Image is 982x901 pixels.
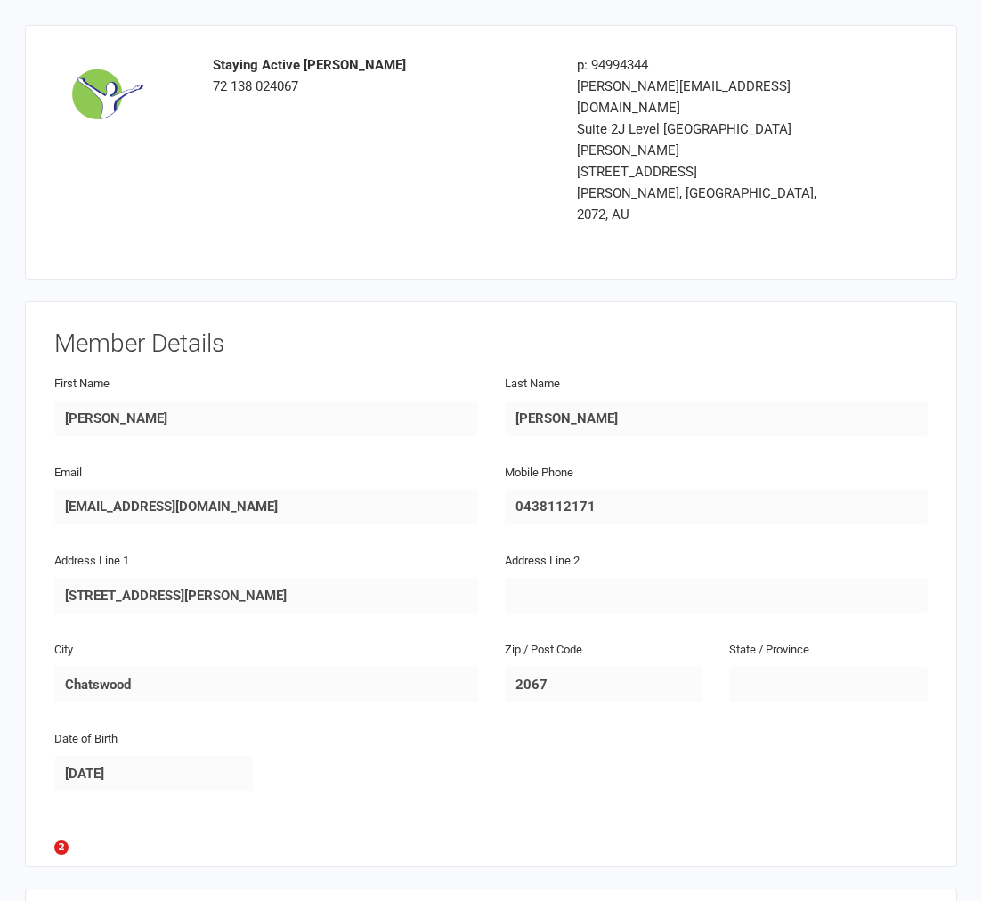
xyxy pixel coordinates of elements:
label: City [54,641,73,660]
div: [PERSON_NAME][EMAIL_ADDRESS][DOMAIN_NAME] [577,76,841,118]
span: 2 [54,840,69,855]
div: [STREET_ADDRESS] [577,161,841,183]
strong: Staying Active [PERSON_NAME] [213,57,406,73]
label: Address Line 2 [505,552,580,571]
iframe: Intercom live chat [18,840,61,883]
div: 72 138 024067 [213,54,550,97]
div: p: 94994344 [577,54,841,76]
h3: Member Details [54,330,928,358]
label: Last Name [505,375,560,394]
label: Zip / Post Code [505,641,582,660]
label: Date of Birth [54,730,118,749]
label: First Name [54,375,110,394]
div: [PERSON_NAME], [GEOGRAPHIC_DATA], 2072, AU [577,183,841,225]
label: Mobile Phone [505,464,573,483]
label: Email [54,464,82,483]
label: State / Province [729,641,809,660]
img: image1539556152.png [68,54,148,134]
div: Suite 2J Level [GEOGRAPHIC_DATA][PERSON_NAME] [577,118,841,161]
label: Address Line 1 [54,552,129,571]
